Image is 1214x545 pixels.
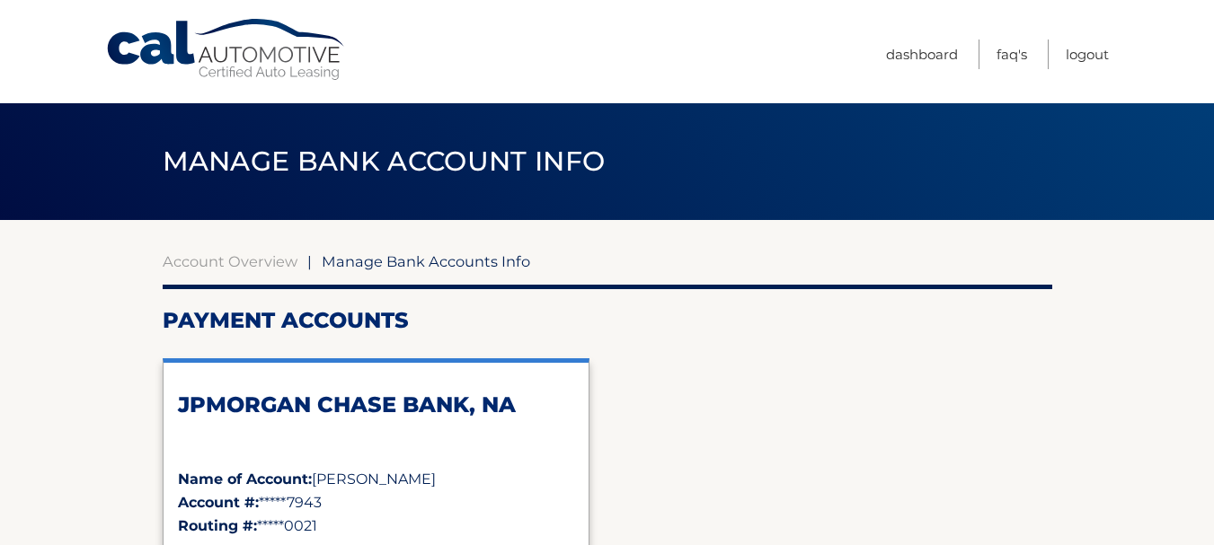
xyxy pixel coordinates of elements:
[997,40,1027,69] a: FAQ's
[307,252,312,270] span: |
[886,40,958,69] a: Dashboard
[105,18,348,82] a: Cal Automotive
[1066,40,1109,69] a: Logout
[178,470,312,488] strong: Name of Account:
[312,470,436,488] span: [PERSON_NAME]
[163,307,1052,334] h2: Payment Accounts
[178,391,574,418] h2: JPMORGAN CHASE BANK, NA
[163,145,606,178] span: Manage Bank Account Info
[322,252,530,270] span: Manage Bank Accounts Info
[163,252,297,270] a: Account Overview
[178,517,257,534] strong: Routing #:
[178,494,259,511] strong: Account #:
